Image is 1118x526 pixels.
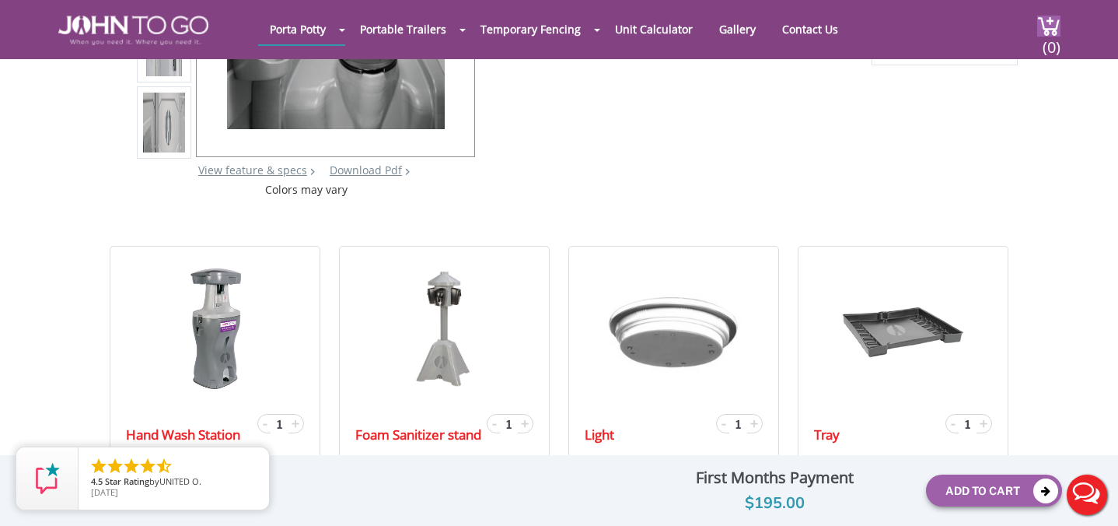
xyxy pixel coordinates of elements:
div: Colors may vary [137,182,477,198]
a: Contact Us [770,14,850,44]
a: Hand Wash Station (with soap) [126,424,254,468]
img: JOHN to go [58,16,208,45]
img: right arrow icon [310,168,315,175]
a: Temporary Fencing [469,14,592,44]
span: Star Rating [105,475,149,487]
span: by [91,477,257,488]
a: Portable Trailers [348,14,458,44]
span: + [750,414,758,433]
a: View feature & specs [198,163,307,177]
img: 19 [409,266,479,391]
span: - [263,414,267,433]
span: UNITED O. [159,475,201,487]
a: Download Pdf [330,163,402,177]
img: 19 [585,266,763,391]
span: + [980,414,987,433]
li:  [89,457,108,475]
a: Gallery [707,14,767,44]
a: Porta Potty [258,14,337,44]
a: Tray [814,424,840,446]
li:  [122,457,141,475]
span: (0) [1042,24,1060,58]
span: - [721,414,726,433]
span: [DATE] [91,486,118,498]
a: Foam Sanitizer stand [355,424,481,446]
a: Light [585,424,614,446]
div: $195.00 [636,491,914,516]
span: + [521,414,529,433]
img: chevron.png [405,168,410,175]
button: Add To Cart [926,475,1062,507]
img: cart a [1037,16,1060,37]
div: First Months Payment [636,465,914,491]
img: Review Rating [32,463,63,494]
span: + [292,414,299,433]
button: Live Chat [1056,464,1118,526]
span: - [951,414,956,433]
a: Unit Calculator [603,14,704,44]
li:  [138,457,157,475]
li:  [155,457,173,475]
img: 19 [840,266,965,391]
span: - [492,414,497,433]
img: 19 [174,266,257,391]
li:  [106,457,124,475]
span: 4.5 [91,475,103,487]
